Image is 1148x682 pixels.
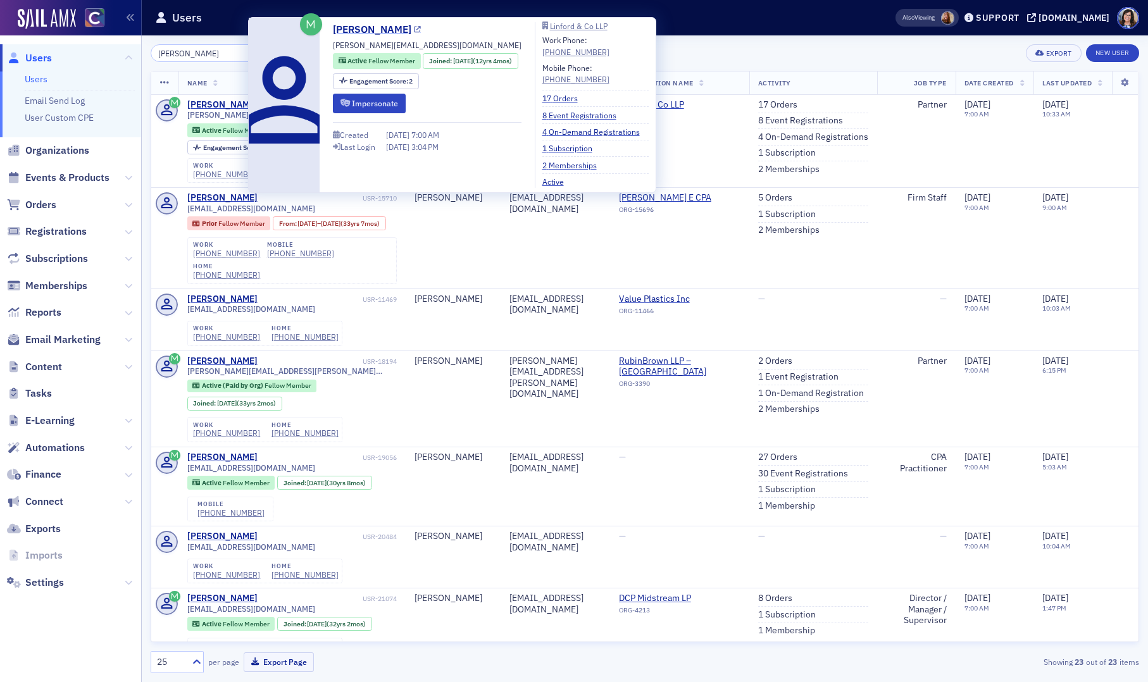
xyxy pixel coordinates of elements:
[619,530,626,542] span: —
[267,249,334,258] a: [PHONE_NUMBER]
[964,451,990,462] span: [DATE]
[25,576,64,590] span: Settings
[619,380,740,392] div: ORG-3390
[1046,50,1072,57] div: Export
[187,397,282,411] div: Joined: 1992-07-01 00:00:00
[172,10,202,25] h1: Users
[509,593,601,615] div: [EMAIL_ADDRESS][DOMAIN_NAME]
[758,404,820,415] a: 2 Memberships
[964,203,989,212] time: 7:00 AM
[223,478,270,487] span: Fellow Member
[964,530,990,542] span: [DATE]
[202,219,218,228] span: Prior
[619,192,734,204] span: Bickel, Rhonda E CPA
[7,549,63,562] a: Imports
[619,356,740,378] a: RubinBrown LLP – [GEOGRAPHIC_DATA]
[429,56,453,66] span: Joined :
[197,508,265,518] a: [PHONE_NUMBER]
[542,159,606,171] a: 2 Memberships
[758,78,791,87] span: Activity
[307,619,327,628] span: [DATE]
[509,531,601,553] div: [EMAIL_ADDRESS][DOMAIN_NAME]
[25,468,61,481] span: Finance
[192,479,269,487] a: Active Fellow Member
[542,46,609,58] a: [PHONE_NUMBER]
[193,325,260,332] div: work
[619,192,734,204] a: [PERSON_NAME] E CPA
[193,570,260,580] a: [PHONE_NUMBER]
[187,593,258,604] a: [PERSON_NAME]
[886,452,947,474] div: CPA Practitioner
[187,99,258,111] div: [PERSON_NAME]
[509,452,601,474] div: [EMAIL_ADDRESS][DOMAIN_NAME]
[914,78,947,87] span: Job Type
[758,209,816,220] a: 1 Subscription
[25,387,52,400] span: Tasks
[202,126,223,135] span: Active
[1042,99,1068,110] span: [DATE]
[1042,462,1067,471] time: 5:03 AM
[415,531,492,542] div: [PERSON_NAME]
[284,620,308,628] span: Joined :
[758,132,868,143] a: 4 On-Demand Registrations
[619,113,734,125] div: ORG-12389
[193,170,260,179] a: [PHONE_NUMBER]
[218,219,265,228] span: Fellow Member
[279,220,298,228] span: From :
[197,500,265,508] div: mobile
[25,51,52,65] span: Users
[7,414,75,428] a: E-Learning
[193,162,260,170] div: work
[217,399,237,407] span: [DATE]
[25,73,47,85] a: Users
[271,332,339,342] a: [PHONE_NUMBER]
[1026,44,1081,62] button: Export
[187,452,258,463] a: [PERSON_NAME]
[758,115,843,127] a: 8 Event Registrations
[340,144,375,151] div: Last Login
[7,51,52,65] a: Users
[187,304,315,314] span: [EMAIL_ADDRESS][DOMAIN_NAME]
[18,9,76,29] a: SailAMX
[259,595,397,603] div: USR-21074
[223,619,270,628] span: Fellow Member
[940,530,947,542] span: —
[193,428,260,438] div: [PHONE_NUMBER]
[271,325,339,332] div: home
[758,192,792,204] a: 5 Orders
[267,241,334,249] div: mobile
[758,609,816,621] a: 1 Subscription
[193,249,260,258] a: [PHONE_NUMBER]
[277,617,372,631] div: Joined: 1993-07-01 00:00:00
[758,468,848,480] a: 30 Event Registrations
[25,441,85,455] span: Automations
[202,381,265,390] span: Active (Paid by Org)
[1106,656,1120,667] strong: 23
[509,294,601,316] div: [EMAIL_ADDRESS][DOMAIN_NAME]
[542,176,573,187] a: Active
[333,22,421,37] a: [PERSON_NAME]
[550,23,608,30] div: Linford & Co LLP
[7,144,89,158] a: Organizations
[271,428,339,438] div: [PHONE_NUMBER]
[509,192,601,214] div: [EMAIL_ADDRESS][DOMAIN_NAME]
[151,44,271,62] input: Search…
[758,164,820,175] a: 2 Memberships
[386,130,411,140] span: [DATE]
[964,592,990,604] span: [DATE]
[25,522,61,536] span: Exports
[1042,293,1068,304] span: [DATE]
[259,454,397,462] div: USR-19056
[1042,542,1071,550] time: 10:04 AM
[7,279,87,293] a: Memberships
[964,109,989,118] time: 7:00 AM
[902,13,935,22] span: Viewing
[187,531,258,542] a: [PERSON_NAME]
[25,95,85,106] a: Email Send Log
[886,356,947,367] div: Partner
[277,476,372,490] div: Joined: 1995-01-02 00:00:00
[187,192,258,204] div: [PERSON_NAME]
